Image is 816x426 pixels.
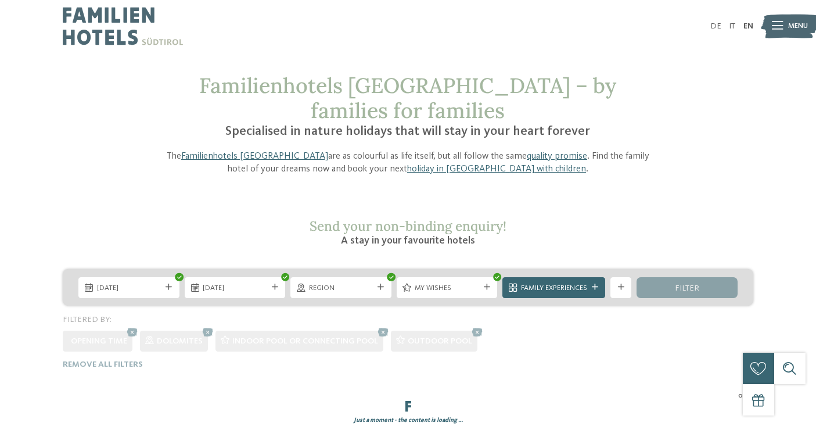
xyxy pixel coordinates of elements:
[415,283,479,293] span: My wishes
[203,283,267,293] span: [DATE]
[199,72,616,124] span: Familienhotels [GEOGRAPHIC_DATA] – by families for families
[97,283,161,293] span: [DATE]
[710,22,721,30] a: DE
[738,391,743,401] span: 0
[521,283,587,293] span: Family Experiences
[407,164,586,174] a: holiday in [GEOGRAPHIC_DATA] with children
[341,235,475,246] span: A stay in your favourite hotels
[788,21,808,31] span: Menu
[55,416,761,425] div: Just a moment - the content is loading …
[225,125,590,138] span: Specialised in nature holidays that will stay in your heart forever
[729,22,735,30] a: IT
[160,150,657,176] p: The are as colourful as life itself, but all follow the same . Find the family hotel of your drea...
[181,152,328,161] a: Familienhotels [GEOGRAPHIC_DATA]
[743,22,753,30] a: EN
[310,217,506,234] span: Send your non-binding enquiry!
[309,283,373,293] span: Region
[527,152,587,161] a: quality promise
